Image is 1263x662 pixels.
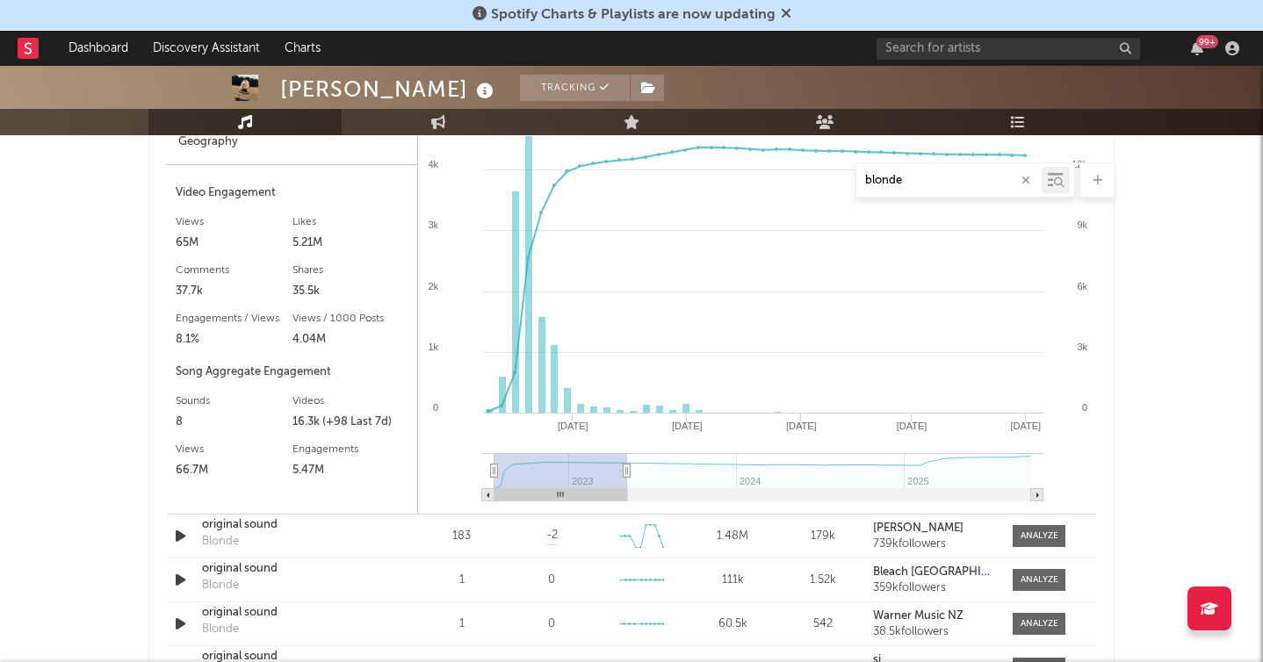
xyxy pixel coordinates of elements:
text: [DATE] [672,421,703,431]
div: 8.1% [176,329,292,350]
div: 35.5k [292,281,409,302]
text: 6k [1077,281,1087,291]
text: 2k [428,281,438,291]
a: Charts [272,31,333,66]
div: 111k [692,572,774,589]
div: 183 [421,528,502,545]
div: 5.21M [292,233,409,254]
div: 179k [783,528,864,545]
text: 3k [1077,342,1087,352]
div: Blonde [202,577,239,594]
div: 0 [548,572,555,589]
input: Search by song name or URL [856,174,1042,188]
a: Warner Music NZ [873,610,995,622]
div: 1.52k [783,572,864,589]
div: 739k followers [873,538,995,550]
div: Blonde [202,621,239,638]
div: Song Aggregate Engagement [176,362,408,383]
strong: [PERSON_NAME] [873,522,963,534]
div: 5.47M [292,460,409,481]
button: Tracking [520,75,630,101]
div: [PERSON_NAME] [280,75,498,104]
input: Search for artists [877,38,1140,60]
div: Shares [292,260,409,281]
span: Spotify Charts & Playlists are now updating [491,8,776,22]
div: 16.3k (+98 Last 7d) [292,412,409,433]
div: Views [176,212,292,233]
div: Views [176,439,292,460]
div: 542 [783,615,864,633]
a: original sound [202,604,386,622]
div: 38.5k followers [873,626,995,638]
a: Dashboard [56,31,141,66]
a: [PERSON_NAME] [873,522,995,535]
div: Videos [292,391,409,412]
span: -2 [546,527,558,544]
text: 4k [428,159,438,169]
a: Discovery Assistant [141,31,272,66]
text: [DATE] [786,421,817,431]
text: 3k [428,219,438,230]
button: 99+ [1191,41,1203,55]
div: 8 [176,412,292,433]
div: 4.04M [292,329,409,350]
div: Likes [292,212,409,233]
div: 66.7M [176,460,292,481]
div: 99 + [1196,35,1218,48]
div: Blonde [202,533,239,550]
text: 9k [1077,219,1087,230]
div: 0 [548,615,555,633]
div: Engagements / Views [176,308,292,329]
div: 60.5k [692,615,774,633]
div: Views / 1000 Posts [292,308,409,329]
a: Bleach [GEOGRAPHIC_DATA] [873,566,995,579]
div: 1.48M [692,528,774,545]
text: [DATE] [897,421,927,431]
div: Geography [167,120,417,165]
div: 1 [421,615,502,633]
div: Engagements [292,439,409,460]
div: 65M [176,233,292,254]
text: 1k [428,342,438,352]
div: Comments [176,260,292,281]
text: [DATE] [1011,421,1042,431]
text: [DATE] [558,421,588,431]
a: original sound [202,516,386,534]
text: 0 [433,402,438,413]
div: Sounds [176,391,292,412]
text: 12k [1072,159,1087,169]
span: Dismiss [781,8,791,22]
a: original sound [202,560,386,578]
strong: Bleach [GEOGRAPHIC_DATA] [873,566,1029,578]
div: 359k followers [873,582,995,594]
div: 37.7k [176,281,292,302]
div: 1 [421,572,502,589]
strong: Warner Music NZ [873,610,963,622]
text: 0 [1082,402,1087,413]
